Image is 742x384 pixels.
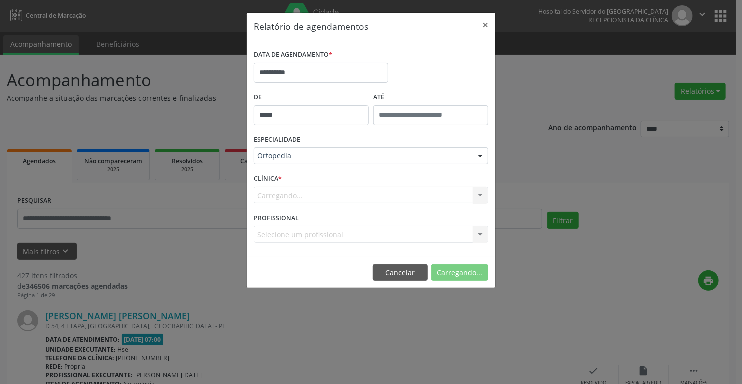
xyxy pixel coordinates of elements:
label: ESPECIALIDADE [254,132,300,148]
label: ATÉ [373,90,488,105]
label: DATA DE AGENDAMENTO [254,47,332,63]
button: Close [475,13,495,37]
label: De [254,90,369,105]
h5: Relatório de agendamentos [254,20,368,33]
span: Ortopedia [257,151,468,161]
